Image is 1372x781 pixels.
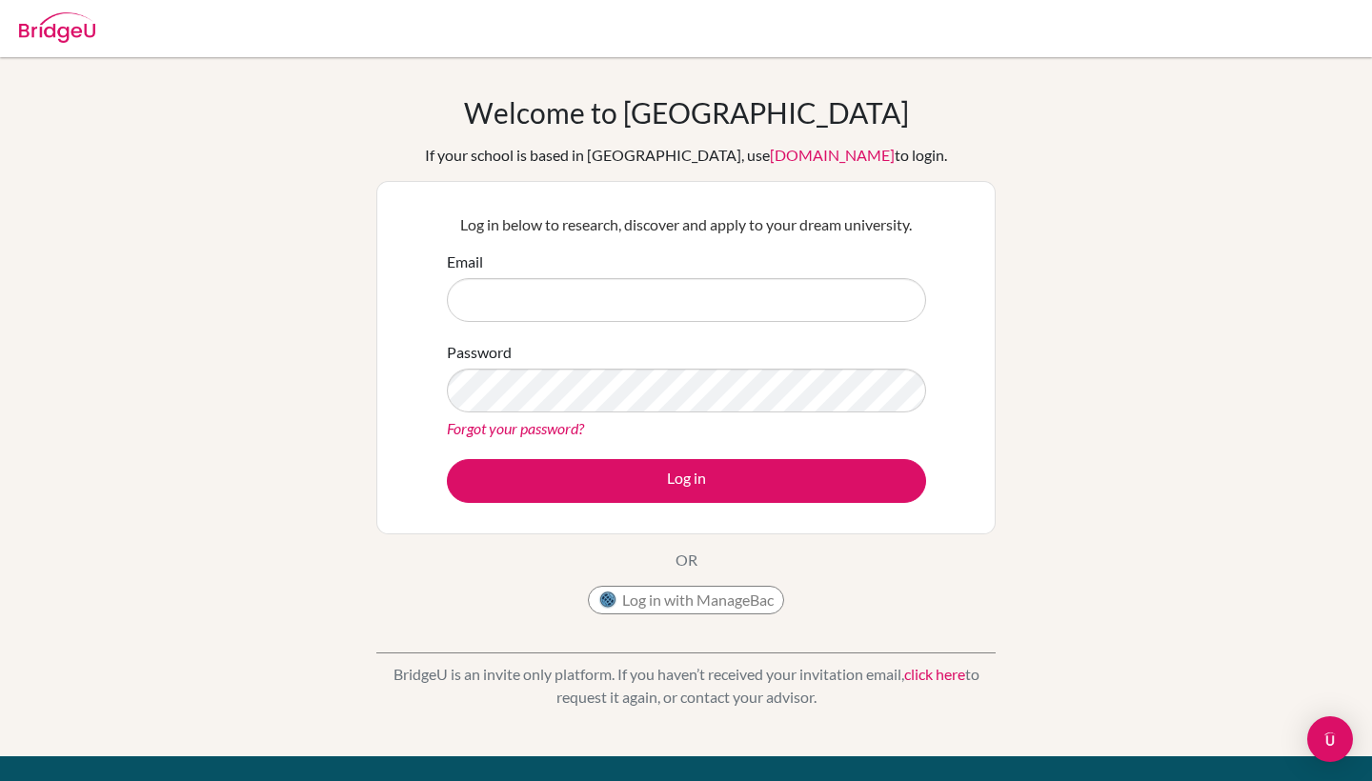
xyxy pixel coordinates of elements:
[19,12,95,43] img: Bridge-U
[447,341,512,364] label: Password
[447,459,926,503] button: Log in
[904,665,965,683] a: click here
[676,549,697,571] p: OR
[770,146,895,164] a: [DOMAIN_NAME]
[447,419,584,437] a: Forgot your password?
[1307,716,1353,762] div: Open Intercom Messenger
[464,95,909,130] h1: Welcome to [GEOGRAPHIC_DATA]
[376,663,996,709] p: BridgeU is an invite only platform. If you haven’t received your invitation email, to request it ...
[447,250,483,273] label: Email
[425,144,947,167] div: If your school is based in [GEOGRAPHIC_DATA], use to login.
[447,213,926,236] p: Log in below to research, discover and apply to your dream university.
[588,586,784,614] button: Log in with ManageBac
